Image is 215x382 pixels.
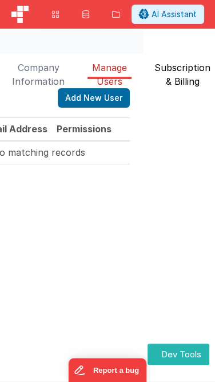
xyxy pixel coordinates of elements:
span: AI Assistant [152,9,197,20]
span: Company Information [12,62,65,87]
span: Manage Users (0) [92,62,127,101]
span: Subscription & Billing [154,62,210,87]
button: Dev Tools [148,344,209,365]
button: Add New User [58,88,130,108]
button: AI Assistant [132,5,204,24]
iframe: Marker.io feedback button [69,358,147,382]
span: Permissions [57,123,112,135]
